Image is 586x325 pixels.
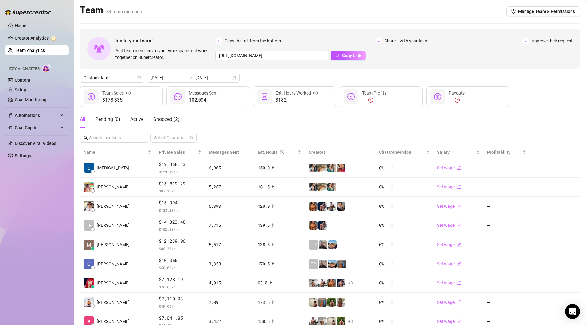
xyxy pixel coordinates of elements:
span: Copy the link from the bottom [225,37,281,44]
div: 139.5 h [258,222,301,229]
span: edit [457,281,461,285]
input: Start date [150,74,186,81]
span: + 3 [348,280,353,286]
div: 93.0 h [258,280,301,286]
img: Axel [318,221,327,230]
img: Nathaniel [327,298,336,307]
img: Vanessa [337,164,345,172]
a: Set wageedit [437,165,461,170]
span: edit [457,166,461,170]
span: dollar-circle [88,93,95,100]
img: JG [309,221,318,230]
span: 3182 [275,96,318,104]
span: edit [457,204,461,208]
img: Ralphy [309,298,318,307]
div: 3,358 [209,261,250,267]
span: Payouts [449,91,465,95]
span: setting [511,9,516,14]
img: Katy [309,183,318,191]
img: LC [319,260,327,268]
span: hourglass [261,93,268,100]
span: [PERSON_NAME] [97,184,130,190]
span: $15,819.29 [159,180,201,188]
div: 3,452 [209,318,250,325]
input: Search members [89,134,139,141]
h2: Team [80,4,143,16]
img: Chat Copilot [8,126,12,130]
span: $14,323.48 [159,219,201,226]
img: JUSTIN [318,279,327,287]
span: [PERSON_NAME] [97,280,130,286]
span: 3 [522,37,529,44]
span: edit [457,261,461,266]
img: Jayson Roa [84,297,94,307]
span: $ 87.16 /h [159,188,201,194]
span: [PERSON_NAME] [97,241,130,248]
span: Manage Team & Permissions [518,9,575,14]
span: 0 % [379,318,389,325]
span: search [84,136,88,140]
span: message [174,93,182,100]
span: Salary [437,150,450,155]
a: Set wageedit [437,242,461,247]
span: [PERSON_NAME] [97,261,130,267]
span: edit [457,319,461,323]
img: AI Chatter [42,64,52,72]
span: Custom date [84,73,141,82]
div: 5,287 [209,184,250,190]
img: Mary Jane Moren… [84,278,94,288]
a: Home [15,23,26,28]
span: edit [457,242,461,247]
img: Zac [318,164,327,172]
a: Set wageedit [437,319,461,324]
img: JUSTIN [327,202,336,211]
span: [PERSON_NAME] [97,318,130,325]
a: Setup [15,87,26,92]
div: Team Sales [102,90,131,96]
img: Zach [328,240,337,249]
span: Invite your team! [115,37,215,44]
span: $7,128.19 [159,276,201,283]
span: Izzy AI Chatter [9,66,40,72]
span: dollar-circle [434,93,441,100]
span: Snoozed ( 2 ) [153,116,180,122]
span: Chat Conversion [379,150,411,155]
a: Set wageedit [437,300,461,305]
th: Creators [305,146,375,158]
th: Name [80,146,155,158]
span: $12,239.86 [159,238,201,245]
img: Charmaine Javil… [84,259,94,269]
div: 4,015 [209,280,250,286]
img: Exon Locsin [84,163,94,173]
td: — [483,273,530,293]
a: Chat Monitoring [15,97,46,102]
a: Creator Analytics exclamation-circle [15,33,64,43]
span: Active [130,116,143,122]
img: LC [319,240,327,249]
div: 181.5 h [258,184,301,190]
div: Est. Hours Worked [275,90,318,96]
span: FR [86,222,92,229]
span: TR [311,261,316,267]
td: — [483,254,530,274]
span: thunderbolt [8,113,13,118]
span: 0 % [379,241,389,248]
span: swap-right [188,75,193,80]
span: 1 [215,37,222,44]
img: Zaddy [327,164,336,172]
div: Pending ( 0 ) [95,116,120,123]
td: — [483,197,530,216]
span: team [189,136,193,140]
span: info-circle [126,90,131,96]
div: 120.0 h [258,203,301,210]
td: — [483,158,530,178]
span: Automations [15,110,58,120]
span: Copy Link [342,53,361,58]
td: — [483,235,530,254]
span: [PERSON_NAME] [97,222,130,229]
span: 34 team members [106,9,143,14]
a: Settings [15,153,31,158]
span: $ 129.12 /h [159,169,201,175]
span: TR [311,241,316,248]
span: $ 88.37 /h [159,246,201,252]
